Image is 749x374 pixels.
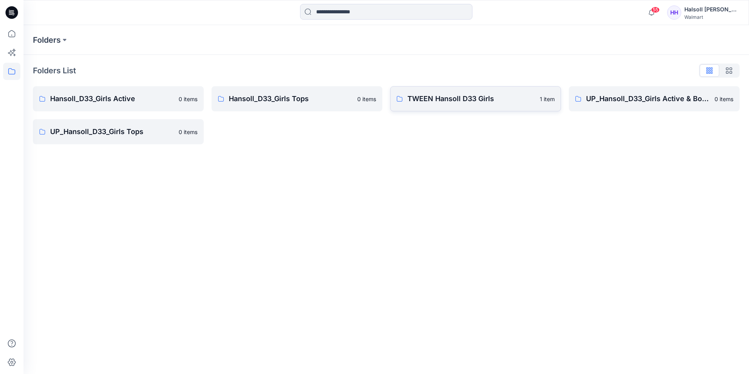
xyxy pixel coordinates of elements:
a: UP_Hansoll_D33_Girls Active & Bottoms0 items [569,86,740,111]
p: 0 items [715,95,733,103]
p: 0 items [179,95,197,103]
div: Halsoll [PERSON_NAME] Girls Design Team [684,5,739,14]
div: Walmart [684,14,739,20]
p: 1 item [540,95,555,103]
span: 55 [651,7,660,13]
div: HH [667,5,681,20]
p: Hansoll_D33_Girls Tops [229,93,353,104]
p: Folders List [33,65,76,76]
a: Hansoll_D33_Girls Active0 items [33,86,204,111]
p: TWEEN Hansoll D33 Girls [407,93,535,104]
a: TWEEN Hansoll D33 Girls1 item [390,86,561,111]
p: 0 items [179,128,197,136]
p: UP_Hansoll_D33_Girls Active & Bottoms [586,93,710,104]
p: Hansoll_D33_Girls Active [50,93,174,104]
p: UP_Hansoll_D33_Girls Tops [50,126,174,137]
a: UP_Hansoll_D33_Girls Tops0 items [33,119,204,144]
a: Hansoll_D33_Girls Tops0 items [212,86,382,111]
a: Folders [33,34,61,45]
p: 0 items [357,95,376,103]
